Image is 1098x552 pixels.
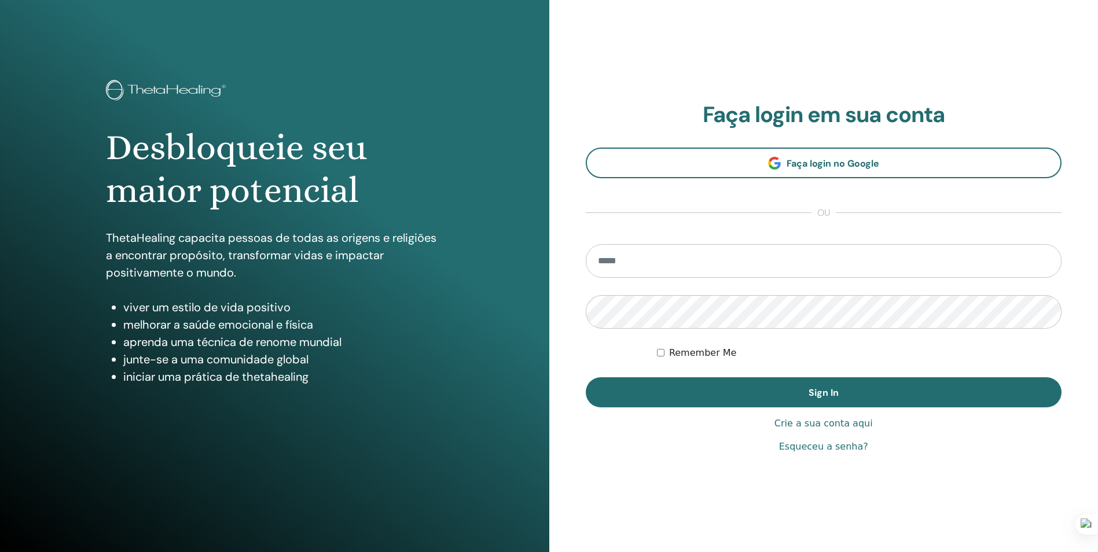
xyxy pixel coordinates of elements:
[669,346,737,360] label: Remember Me
[811,206,836,220] span: ou
[106,126,443,212] h1: Desbloqueie seu maior potencial
[787,157,879,170] span: Faça login no Google
[809,387,839,399] span: Sign In
[123,368,443,385] li: iniciar uma prática de thetahealing
[586,102,1062,128] h2: Faça login em sua conta
[106,229,443,281] p: ThetaHealing capacita pessoas de todas as origens e religiões a encontrar propósito, transformar ...
[657,346,1062,360] div: Keep me authenticated indefinitely or until I manually logout
[123,299,443,316] li: viver um estilo de vida positivo
[123,351,443,368] li: junte-se a uma comunidade global
[586,148,1062,178] a: Faça login no Google
[123,316,443,333] li: melhorar a saúde emocional e física
[779,440,868,454] a: Esqueceu a senha?
[586,377,1062,407] button: Sign In
[123,333,443,351] li: aprenda uma técnica de renome mundial
[774,417,873,430] a: Crie a sua conta aqui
